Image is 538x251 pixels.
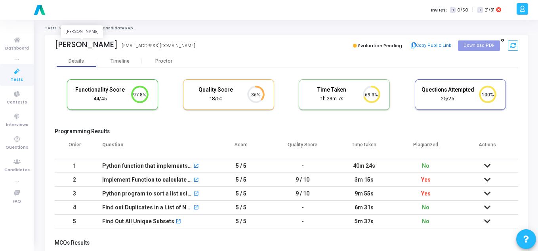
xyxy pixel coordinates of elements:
[334,173,395,187] td: 3m 15s
[6,122,28,128] span: Interviews
[422,218,429,224] span: No
[210,201,272,215] td: 5 / 5
[55,215,94,228] td: 5
[431,7,447,13] label: Invites:
[193,192,199,197] mat-icon: open_in_new
[176,219,181,225] mat-icon: open_in_new
[272,137,334,159] th: Quality Score
[11,77,23,83] span: Tests
[193,205,199,211] mat-icon: open_in_new
[408,40,454,52] button: Copy Public Link
[334,137,395,159] th: Time taken
[334,159,395,173] td: 40m 24s
[102,187,192,200] div: Python program to sort a list using Bubble Sort.
[458,40,500,51] button: Download PDF
[477,7,483,13] span: I
[272,159,334,173] td: -
[55,40,118,49] div: [PERSON_NAME]
[73,95,126,103] div: 44/45
[189,95,242,103] div: 18/50
[102,215,174,228] div: Find Out All Unique Subsets
[4,167,30,174] span: Candidates
[102,173,192,186] div: Implement Function to calculate the factorial of a number recursively.
[142,58,185,64] div: Proctor
[334,201,395,215] td: 6m 31s
[55,159,94,173] td: 1
[305,86,358,93] h5: Time Taken
[55,201,94,215] td: 4
[193,178,199,183] mat-icon: open_in_new
[421,190,431,197] span: Yes
[7,99,27,106] span: Contests
[272,173,334,187] td: 9 / 10
[45,26,57,31] a: Tests
[73,86,126,93] h5: Functionality Score
[422,163,429,169] span: No
[421,176,431,183] span: Yes
[272,187,334,201] td: 9 / 10
[55,173,94,187] td: 2
[189,86,242,93] h5: Quality Score
[305,95,358,103] div: 1h 23m 7s
[421,86,474,93] h5: Questions Attempted
[421,95,474,103] div: 25/25
[13,198,21,205] span: FAQ
[472,6,473,14] span: |
[55,240,518,246] h5: MCQs Results
[69,58,84,64] div: Details
[210,215,272,228] td: 5 / 5
[272,215,334,228] td: -
[61,26,103,38] div: [PERSON_NAME]
[210,159,272,173] td: 5 / 5
[55,187,94,201] td: 3
[102,201,192,214] div: Find out Duplicates in a List of Numbers
[395,137,457,159] th: Plagiarized
[193,164,199,169] mat-icon: open_in_new
[122,42,195,49] div: [EMAIL_ADDRESS][DOMAIN_NAME]
[358,42,402,49] span: Evaluation Pending
[55,137,94,159] th: Order
[6,144,28,151] span: Questions
[210,173,272,187] td: 5 / 5
[422,204,429,211] span: No
[450,7,455,13] span: T
[210,137,272,159] th: Score
[103,26,139,31] span: Candidate Report
[94,137,210,159] th: Question
[210,187,272,201] td: 5 / 5
[334,187,395,201] td: 9m 55s
[32,2,48,18] img: logo
[55,128,518,135] h5: Programming Results
[45,26,528,31] nav: breadcrumb
[102,159,192,172] div: Python function that implements simple linear regression to fit a line to a given set of data poi...
[457,137,519,159] th: Actions
[5,45,29,52] span: Dashboard
[457,7,468,13] span: 0/50
[111,58,130,64] div: Timeline
[272,201,334,215] td: -
[485,7,494,13] span: 21/31
[334,215,395,228] td: 5m 37s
